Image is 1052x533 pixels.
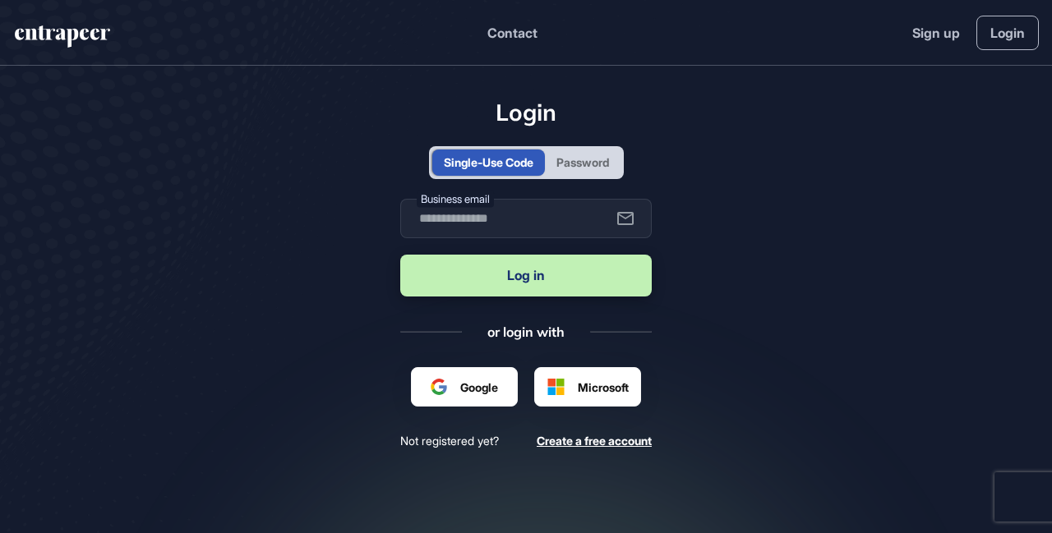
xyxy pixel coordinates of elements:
[556,154,609,171] div: Password
[13,25,112,53] a: entrapeer-logo
[487,323,565,341] div: or login with
[487,22,538,44] button: Contact
[912,23,960,43] a: Sign up
[400,433,499,448] span: Not registered yet?
[537,434,652,448] span: Create a free account
[417,190,494,207] label: Business email
[537,433,652,448] a: Create a free account
[400,99,652,126] h1: Login
[578,379,629,396] span: Microsoft
[400,255,652,296] button: Log in
[976,16,1039,50] a: Login
[444,154,533,171] div: Single-Use Code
